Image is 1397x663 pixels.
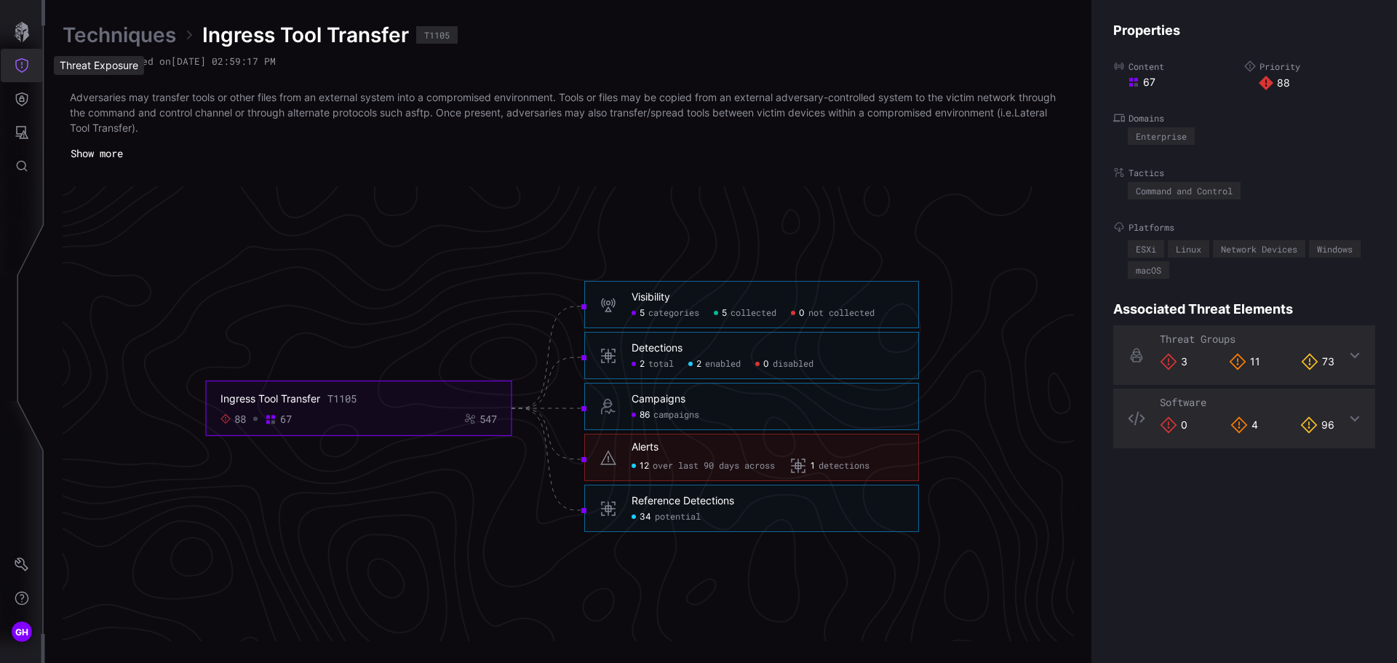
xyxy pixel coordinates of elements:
[819,461,869,472] span: detections
[54,56,144,75] div: Threat Exposure
[63,143,131,164] button: Show more
[416,106,430,119] a: ftp
[1301,353,1334,370] div: 73
[1244,60,1375,72] label: Priority
[655,512,701,523] span: potential
[1259,76,1375,90] div: 88
[640,308,645,319] span: 5
[1160,416,1187,434] div: 0
[1136,266,1161,274] div: macOS
[1136,245,1156,253] div: ESXi
[1230,416,1258,434] div: 4
[763,359,769,370] span: 0
[171,55,276,68] time: [DATE] 02:59:17 PM
[1,615,43,648] button: GH
[808,308,875,319] span: not collected
[1113,60,1244,72] label: Content
[640,410,650,421] span: 86
[280,413,292,426] div: 67
[648,359,674,370] span: total
[648,308,699,319] span: categories
[1229,353,1260,370] div: 11
[327,392,357,405] div: T1105
[632,440,658,453] div: Alerts
[1221,245,1297,253] div: Network Devices
[15,624,29,640] span: GH
[424,31,450,39] div: T1105
[78,55,276,68] span: Last modified on
[632,291,670,304] div: Visibility
[1160,395,1206,409] span: Software
[632,342,682,355] div: Detections
[811,461,815,472] span: 1
[705,359,741,370] span: enabled
[653,461,775,472] span: over last 90 days across
[234,413,246,426] div: 88
[1113,22,1375,39] h4: Properties
[70,90,1067,135] p: Adversaries may transfer tools or other files from an external system into a compromised environm...
[1160,353,1187,370] div: 3
[640,512,651,523] span: 34
[479,413,497,426] div: 547
[632,393,685,406] div: Campaigns
[773,359,813,370] span: disabled
[1136,186,1233,195] div: Command and Control
[202,22,409,48] span: Ingress Tool Transfer
[1113,112,1375,124] label: Domains
[653,410,699,421] span: campaigns
[1160,332,1235,346] span: Threat Groups
[731,308,776,319] span: collected
[1113,301,1375,317] h4: Associated Threat Elements
[1128,76,1244,89] div: 67
[632,495,734,508] div: Reference Detections
[1136,132,1187,140] div: Enterprise
[220,392,320,405] div: Ingress Tool Transfer
[640,461,649,472] span: 12
[696,359,701,370] span: 2
[799,308,805,319] span: 0
[1300,416,1334,434] div: 96
[63,22,176,48] a: Techniques
[1317,245,1353,253] div: Windows
[1176,245,1201,253] div: Linux
[722,308,727,319] span: 5
[1113,221,1375,233] label: Platforms
[1113,167,1375,178] label: Tactics
[640,359,645,370] span: 2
